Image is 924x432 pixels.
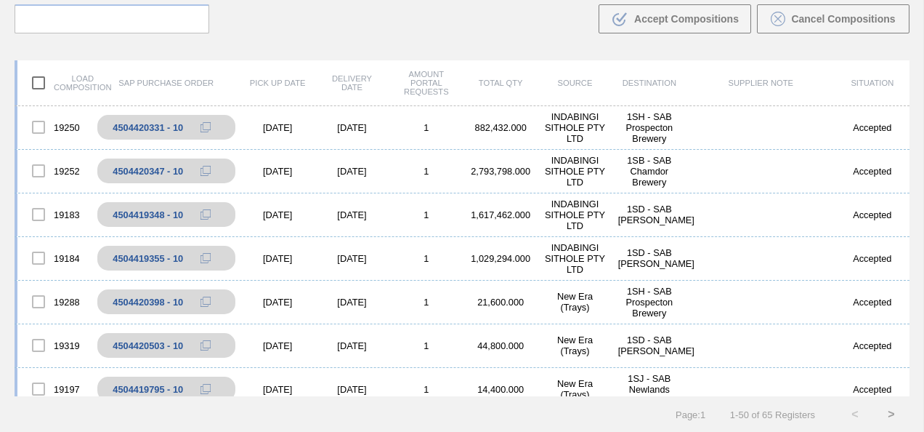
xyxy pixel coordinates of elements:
[389,340,463,351] div: 1
[538,378,612,400] div: New Era (Trays)
[599,4,751,33] button: Accept Compositions
[315,74,389,92] div: Delivery Date
[835,122,909,133] div: Accepted
[191,249,220,267] div: Copy
[463,297,538,308] div: 21,600.000
[538,335,612,356] div: New Era (Trays)
[113,122,183,133] div: 4504420331 - 10
[240,340,315,351] div: [DATE]
[113,209,183,220] div: 4504419348 - 10
[17,243,92,273] div: 19184
[538,155,612,188] div: INDABINGI SITHOLE PTY LTD
[240,297,315,308] div: [DATE]
[463,209,538,220] div: 1,617,462.000
[538,242,612,275] div: INDABINGI SITHOLE PTY LTD
[835,340,909,351] div: Accepted
[612,247,686,269] div: 1SD - SAB Rosslyn Brewery
[612,373,686,406] div: 1SJ - SAB Newlands Brewery
[727,409,815,420] span: 1 - 50 of 65 Registers
[240,384,315,395] div: [DATE]
[835,166,909,177] div: Accepted
[612,111,686,144] div: 1SH - SAB Prospecton Brewery
[676,409,705,420] span: Page : 1
[835,79,909,87] div: Situation
[538,111,612,144] div: INDABINGI SITHOLE PTY LTD
[191,206,220,223] div: Copy
[835,209,909,220] div: Accepted
[315,384,389,395] div: [DATE]
[757,4,909,33] button: Cancel Compositions
[463,79,538,87] div: Total Qty
[538,79,612,87] div: Source
[835,384,909,395] div: Accepted
[463,384,538,395] div: 14,400.000
[389,166,463,177] div: 1
[791,13,895,25] span: Cancel Compositions
[113,253,183,264] div: 4504419355 - 10
[315,253,389,264] div: [DATE]
[191,293,220,311] div: Copy
[315,297,389,308] div: [DATE]
[191,380,220,398] div: Copy
[17,199,92,230] div: 19183
[463,122,538,133] div: 882,432.000
[92,79,240,87] div: SAP Purchase Order
[389,209,463,220] div: 1
[191,337,220,354] div: Copy
[113,297,183,308] div: 4504420398 - 10
[315,166,389,177] div: [DATE]
[113,340,183,351] div: 4504420503 - 10
[240,122,315,133] div: [DATE]
[538,199,612,231] div: INDABINGI SITHOLE PTY LTD
[17,287,92,317] div: 19288
[463,340,538,351] div: 44,800.000
[113,166,183,177] div: 4504420347 - 10
[240,79,315,87] div: Pick up Date
[389,384,463,395] div: 1
[17,156,92,186] div: 19252
[315,209,389,220] div: [DATE]
[389,253,463,264] div: 1
[463,166,538,177] div: 2,793,798.000
[389,122,463,133] div: 1
[17,112,92,143] div: 19250
[686,79,835,87] div: Supplier Note
[191,119,220,136] div: Copy
[113,384,183,395] div: 4504419795 - 10
[240,166,315,177] div: [DATE]
[240,253,315,264] div: [DATE]
[240,209,315,220] div: [DATE]
[463,253,538,264] div: 1,029,294.000
[17,374,92,404] div: 19197
[634,13,739,25] span: Accept Compositions
[612,155,686,188] div: 1SB - SAB Chamdor Brewery
[835,253,909,264] div: Accepted
[612,286,686,319] div: 1SH - SAB Prospecton Brewery
[538,291,612,313] div: New Era (Trays)
[612,204,686,225] div: 1SD - SAB Rosslyn Brewery
[315,340,389,351] div: [DATE]
[612,335,686,356] div: 1SD - SAB Rosslyn Brewery
[389,297,463,308] div: 1
[17,68,92,98] div: Load composition
[389,70,463,96] div: Amount Portal Requests
[17,330,92,361] div: 19319
[612,79,686,87] div: Destination
[835,297,909,308] div: Accepted
[315,122,389,133] div: [DATE]
[191,162,220,180] div: Copy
